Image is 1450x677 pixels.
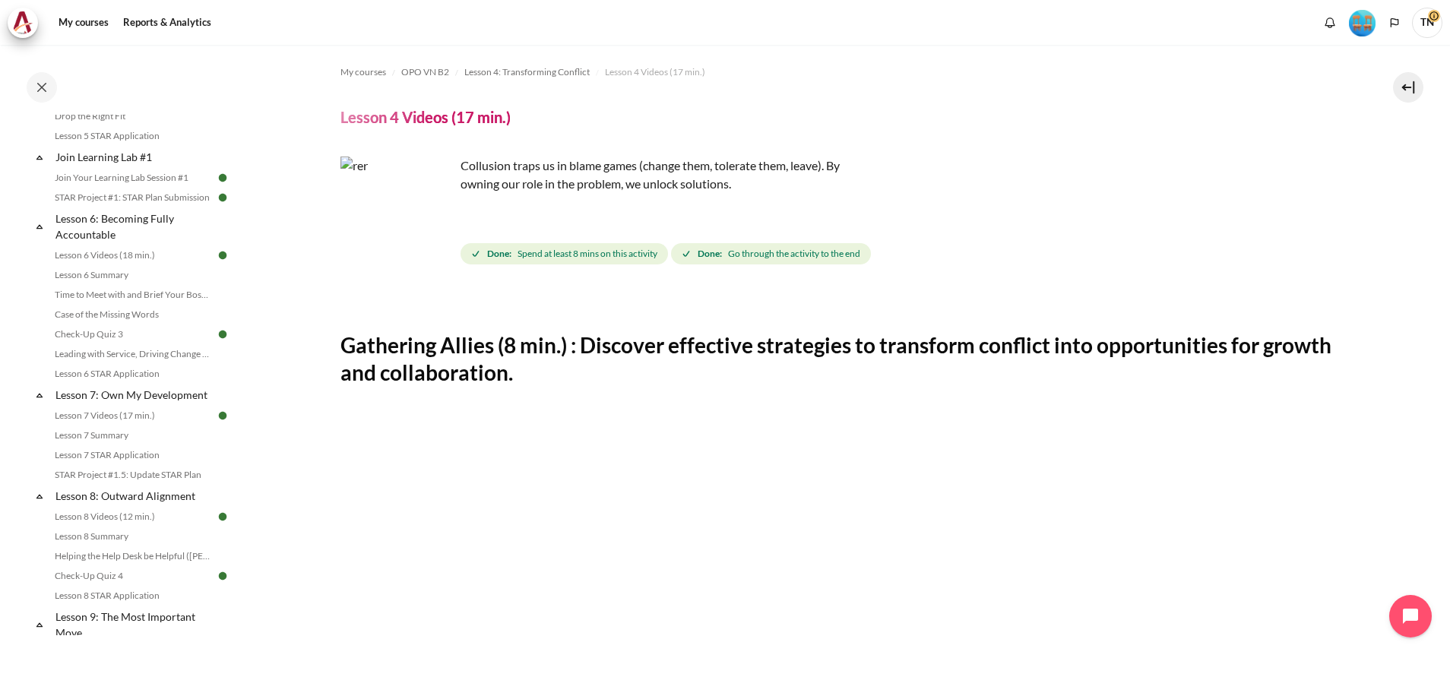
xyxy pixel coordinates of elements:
[340,65,386,79] span: My courses
[728,247,860,261] span: Go through the activity to the end
[216,191,230,204] img: Done
[50,188,216,207] a: STAR Project #1: STAR Plan Submission
[50,587,216,605] a: Lesson 8 STAR Application
[401,65,449,79] span: OPO VN B2
[32,219,47,234] span: Collapse
[12,11,33,34] img: Architeck
[53,8,114,38] a: My courses
[50,345,216,363] a: Leading with Service, Driving Change (Pucknalin's Story)
[8,8,46,38] a: Architeck Architeck
[605,65,705,79] span: Lesson 4 Videos (17 min.)
[401,63,449,81] a: OPO VN B2
[50,508,216,526] a: Lesson 8 Videos (12 min.)
[216,569,230,583] img: Done
[32,150,47,165] span: Collapse
[32,617,47,632] span: Collapse
[518,247,657,261] span: Spend at least 8 mins on this activity
[1412,8,1442,38] a: User menu
[1343,8,1382,36] a: Level #4
[50,547,216,565] a: Helping the Help Desk be Helpful ([PERSON_NAME]'s Story)
[216,171,230,185] img: Done
[340,331,1342,387] h2: Gathering Allies (8 min.) : Discover effective strategies to transform conflict into opportunitie...
[50,407,216,425] a: Lesson 7 Videos (17 min.)
[50,107,216,125] a: Drop the Right Fit
[118,8,217,38] a: Reports & Analytics
[50,325,216,343] a: Check-Up Quiz 3
[50,286,216,304] a: Time to Meet with and Brief Your Boss #1
[461,240,874,267] div: Completion requirements for Lesson 4 Videos (17 min.)
[216,409,230,422] img: Done
[216,327,230,341] img: Done
[32,388,47,403] span: Collapse
[605,63,705,81] a: Lesson 4 Videos (17 min.)
[53,606,216,643] a: Lesson 9: The Most Important Move
[50,365,216,383] a: Lesson 6 STAR Application
[50,127,216,145] a: Lesson 5 STAR Application
[340,157,454,270] img: rer
[1383,11,1406,34] button: Languages
[340,63,386,81] a: My courses
[487,247,511,261] strong: Done:
[50,246,216,264] a: Lesson 6 Videos (18 min.)
[1349,10,1376,36] img: Level #4
[216,248,230,262] img: Done
[50,266,216,284] a: Lesson 6 Summary
[698,247,722,261] strong: Done:
[50,169,216,187] a: Join Your Learning Lab Session #1
[340,107,511,127] h4: Lesson 4 Videos (17 min.)
[216,510,230,524] img: Done
[1319,11,1341,34] div: Show notification window with no new notifications
[50,527,216,546] a: Lesson 8 Summary
[340,157,872,193] p: Collusion traps us in blame games (change them, tolerate them, leave). By owning our role in the ...
[50,567,216,585] a: Check-Up Quiz 4
[53,384,216,405] a: Lesson 7: Own My Development
[340,60,1342,84] nav: Navigation bar
[1412,8,1442,38] span: TN
[1349,8,1376,36] div: Level #4
[53,486,216,506] a: Lesson 8: Outward Alignment
[32,489,47,504] span: Collapse
[50,426,216,444] a: Lesson 7 Summary
[53,147,216,167] a: Join Learning Lab #1
[464,63,590,81] a: Lesson 4: Transforming Conflict
[50,466,216,484] a: STAR Project #1.5: Update STAR Plan
[50,446,216,464] a: Lesson 7 STAR Application
[464,65,590,79] span: Lesson 4: Transforming Conflict
[53,208,216,245] a: Lesson 6: Becoming Fully Accountable
[50,305,216,324] a: Case of the Missing Words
